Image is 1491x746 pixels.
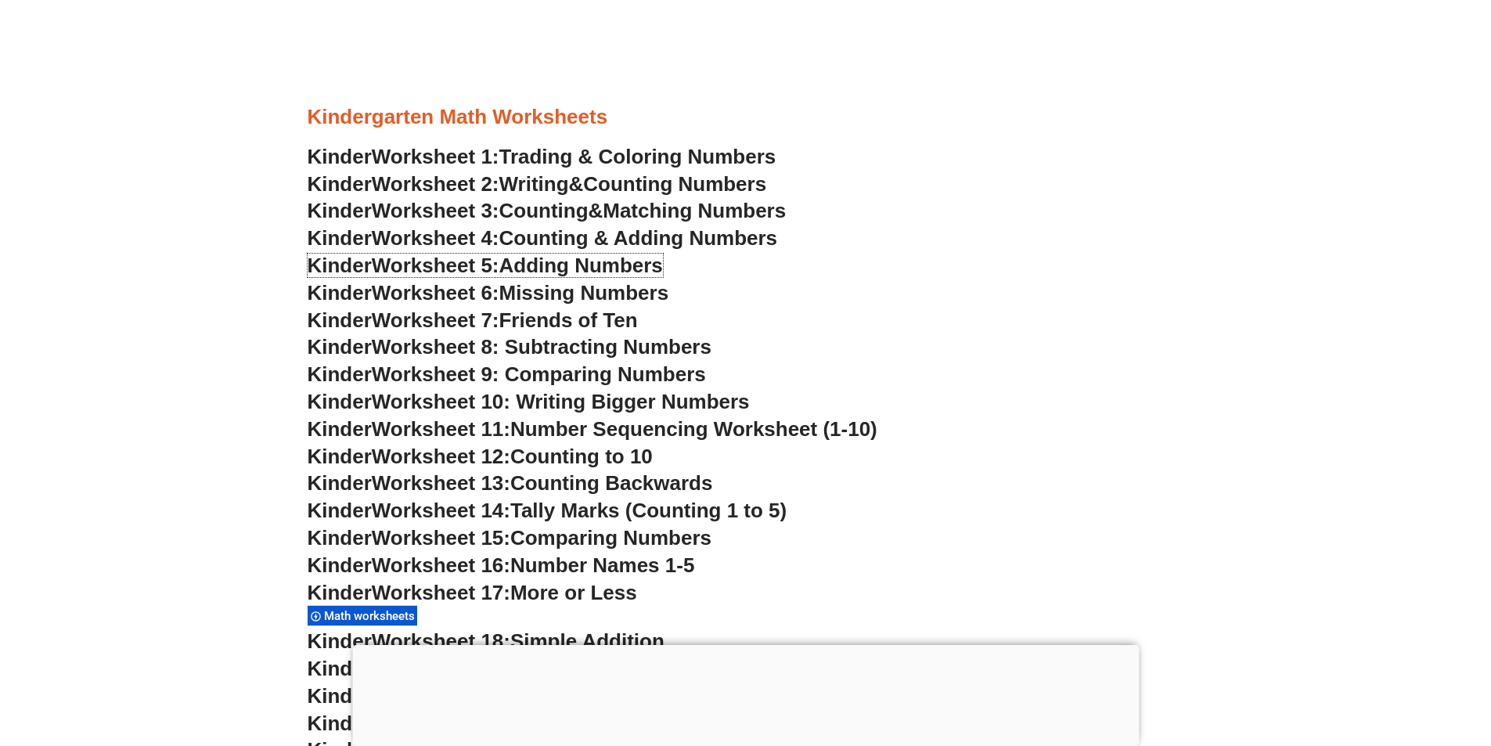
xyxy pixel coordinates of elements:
[308,104,1184,131] h3: Kindergarten Math Worksheets
[308,712,372,735] span: Kinder
[308,684,372,708] span: Kinder
[324,609,420,623] span: Math worksheets
[372,172,499,196] span: Worksheet 2:
[308,308,372,332] span: Kinder
[308,281,669,305] a: KinderWorksheet 6:Missing Numbers
[308,417,372,441] span: Kinder
[1230,569,1491,746] iframe: Chat Widget
[308,362,706,386] a: KinderWorksheet 9: Comparing Numbers
[308,581,372,604] span: Kinder
[372,145,499,168] span: Worksheet 1:
[308,390,750,413] a: KinderWorksheet 10: Writing Bigger Numbers
[510,471,712,495] span: Counting Backwards
[372,526,510,550] span: Worksheet 15:
[308,172,372,196] span: Kinder
[372,499,510,522] span: Worksheet 14:
[308,629,372,653] span: Kinder
[308,605,417,626] div: Math worksheets
[603,199,786,222] span: Matching Numbers
[308,362,372,386] span: Kinder
[372,417,510,441] span: Worksheet 11:
[308,281,372,305] span: Kinder
[308,226,372,250] span: Kinder
[372,199,499,222] span: Worksheet 3:
[372,226,499,250] span: Worksheet 4:
[372,629,510,653] span: Worksheet 18:
[372,335,711,359] span: Worksheet 8: Subtracting Numbers
[499,254,663,277] span: Adding Numbers
[372,254,499,277] span: Worksheet 5:
[308,445,372,468] span: Kinder
[372,390,750,413] span: Worksheet 10: Writing Bigger Numbers
[510,417,877,441] span: Number Sequencing Worksheet (1-10)
[499,172,569,196] span: Writing
[308,145,372,168] span: Kinder
[510,445,653,468] span: Counting to 10
[499,145,776,168] span: Trading & Coloring Numbers
[499,199,589,222] span: Counting
[308,499,372,522] span: Kinder
[308,553,372,577] span: Kinder
[308,308,638,332] a: KinderWorksheet 7:Friends of Ten
[308,145,776,168] a: KinderWorksheet 1:Trading & Coloring Numbers
[372,362,706,386] span: Worksheet 9: Comparing Numbers
[352,645,1139,742] iframe: Advertisement
[308,254,372,277] span: Kinder
[308,226,778,250] a: KinderWorksheet 4:Counting & Adding Numbers
[308,199,787,222] a: KinderWorksheet 3:Counting&Matching Numbers
[308,471,372,495] span: Kinder
[499,281,669,305] span: Missing Numbers
[372,553,510,577] span: Worksheet 16:
[372,308,499,332] span: Worksheet 7:
[499,308,638,332] span: Friends of Ten
[510,526,711,550] span: Comparing Numbers
[510,499,787,522] span: Tally Marks (Counting 1 to 5)
[372,581,510,604] span: Worksheet 17:
[372,471,510,495] span: Worksheet 13:
[308,526,372,550] span: Kinder
[510,581,637,604] span: More or Less
[308,335,372,359] span: Kinder
[308,657,372,680] span: Kinder
[499,226,778,250] span: Counting & Adding Numbers
[510,629,664,653] span: Simple Addition
[308,199,372,222] span: Kinder
[308,335,711,359] a: KinderWorksheet 8: Subtracting Numbers
[308,172,767,196] a: KinderWorksheet 2:Writing&Counting Numbers
[510,553,694,577] span: Number Names 1-5
[372,281,499,305] span: Worksheet 6:
[372,445,510,468] span: Worksheet 12:
[308,390,372,413] span: Kinder
[308,254,663,277] a: KinderWorksheet 5:Adding Numbers
[583,172,766,196] span: Counting Numbers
